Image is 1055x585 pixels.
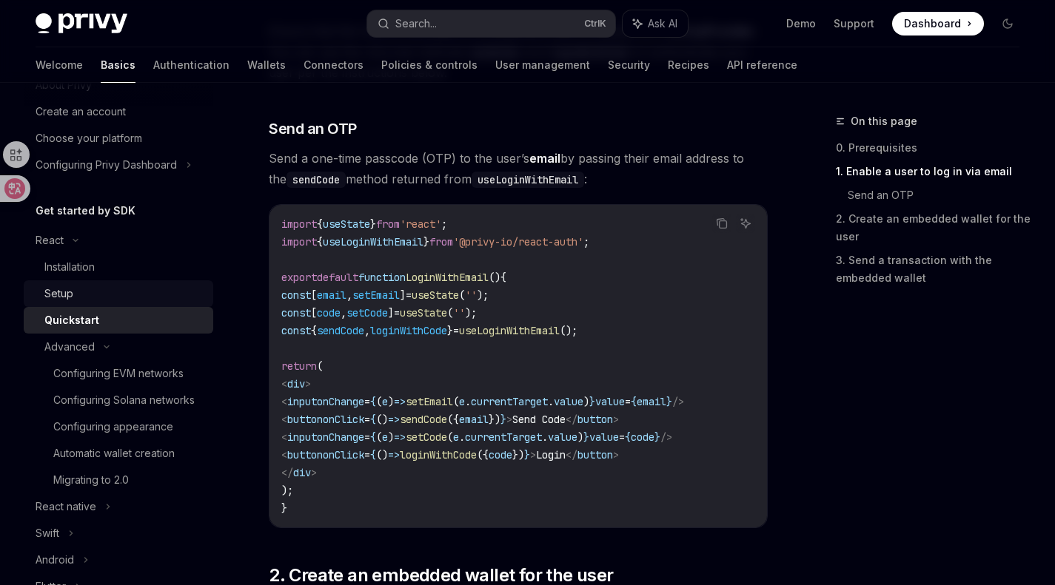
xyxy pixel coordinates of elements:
a: Welcome [36,47,83,83]
span: } [524,448,530,461]
span: from [376,217,400,231]
button: Copy the contents from the code block [712,214,731,233]
span: => [394,395,406,408]
button: Search...CtrlK [367,10,614,37]
button: Toggle dark mode [996,12,1019,35]
span: useState [412,288,459,302]
span: } [423,235,429,248]
span: useLoginWithEmail [323,235,423,248]
span: useLoginWithEmail [459,324,560,337]
span: div [287,377,305,390]
span: = [364,413,370,426]
span: button [577,448,613,461]
span: => [394,430,406,444]
span: . [465,395,471,408]
span: ( [376,430,382,444]
span: useState [323,217,370,231]
span: email [637,395,666,408]
a: Dashboard [892,12,984,35]
span: ) [577,430,583,444]
span: = [619,430,625,444]
span: '@privy-io/react-auth' [453,235,583,248]
span: Ask AI [648,16,677,31]
a: API reference [727,47,797,83]
span: > [311,466,317,479]
span: input [287,395,317,408]
span: loginWithCode [400,448,477,461]
a: Configuring EVM networks [24,360,213,387]
span: input [287,430,317,444]
span: value [554,395,583,408]
a: Send an OTP [848,183,1031,207]
span: . [548,395,554,408]
span: /> [660,430,672,444]
span: const [281,306,311,319]
span: < [281,377,287,390]
div: Create an account [36,103,126,121]
span: ] [388,306,394,319]
a: Configuring Solana networks [24,387,213,413]
a: User management [495,47,590,83]
span: div [293,466,311,479]
a: Demo [786,16,816,31]
code: useLoginWithEmail [472,172,584,188]
span: => [388,413,400,426]
span: const [281,288,311,302]
span: useState [400,306,447,319]
span: code [631,430,654,444]
span: Send Code [512,413,566,426]
a: Setup [24,280,213,307]
button: Ask AI [623,10,688,37]
div: Configuring appearance [53,418,173,436]
span: [ [311,288,317,302]
a: 3. Send a transaction with the embedded wallet [836,248,1031,290]
span: () [376,413,388,426]
span: . [542,430,548,444]
span: () [489,271,500,284]
span: from [429,235,453,248]
span: } [370,217,376,231]
span: e [382,395,388,408]
span: = [364,395,370,408]
span: '' [465,288,477,302]
span: } [654,430,660,444]
a: Configuring appearance [24,413,213,440]
span: < [281,430,287,444]
div: Installation [44,258,95,276]
span: ( [447,430,453,444]
a: Basics [101,47,135,83]
div: Quickstart [44,311,99,329]
span: [ [311,306,317,319]
span: } [447,324,453,337]
span: export [281,271,317,284]
span: () [376,448,388,461]
span: > [506,413,512,426]
span: Send an OTP [269,118,357,139]
span: onChange [317,395,364,408]
span: > [305,377,311,390]
span: ( [453,395,459,408]
span: } [666,395,672,408]
span: onClick [323,413,364,426]
span: button [287,448,323,461]
span: button [287,413,323,426]
div: Choose your platform [36,129,142,147]
div: Automatic wallet creation [53,444,175,462]
span: </ [566,413,577,426]
h5: Get started by SDK [36,202,135,220]
span: > [613,413,619,426]
span: </ [566,448,577,461]
span: On this page [851,112,917,130]
div: Search... [395,15,437,33]
div: React [36,231,64,249]
a: 0. Prerequisites [836,136,1031,160]
span: { [317,235,323,248]
span: LoginWithEmail [406,271,489,284]
span: = [625,395,631,408]
div: Configuring Solana networks [53,391,195,409]
span: , [346,288,352,302]
a: Security [608,47,650,83]
span: ( [447,306,453,319]
span: email [459,413,489,426]
span: '' [453,306,465,319]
